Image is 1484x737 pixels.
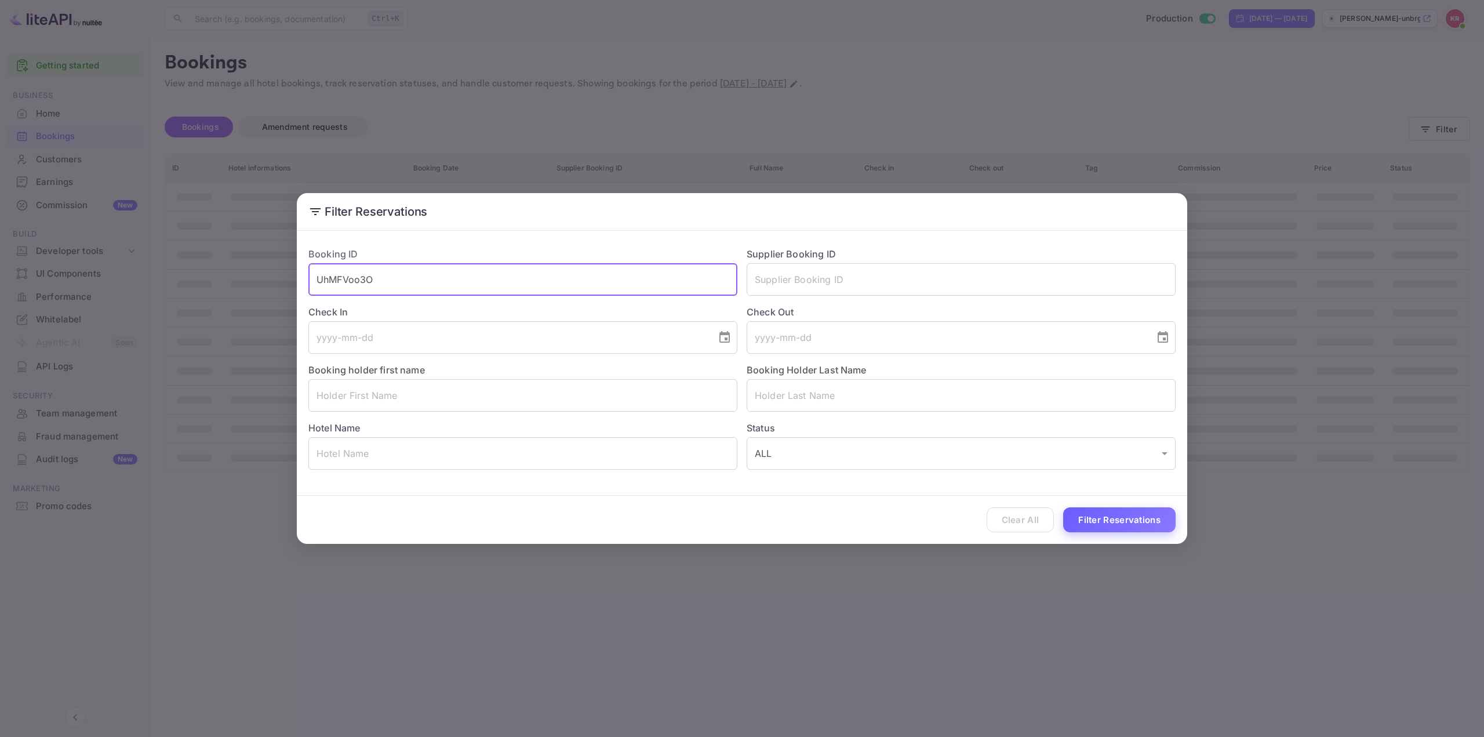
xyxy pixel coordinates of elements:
h2: Filter Reservations [297,193,1187,230]
button: Choose date [713,326,736,349]
label: Status [747,421,1176,435]
input: Hotel Name [308,437,737,470]
label: Hotel Name [308,422,361,434]
label: Booking Holder Last Name [747,364,867,376]
input: Holder First Name [308,379,737,412]
button: Choose date [1151,326,1174,349]
label: Booking holder first name [308,364,425,376]
input: yyyy-mm-dd [747,321,1147,354]
label: Booking ID [308,248,358,260]
label: Check Out [747,305,1176,319]
input: yyyy-mm-dd [308,321,708,354]
input: Holder Last Name [747,379,1176,412]
label: Check In [308,305,737,319]
input: Supplier Booking ID [747,263,1176,296]
button: Filter Reservations [1063,507,1176,532]
div: ALL [747,437,1176,470]
label: Supplier Booking ID [747,248,836,260]
input: Booking ID [308,263,737,296]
